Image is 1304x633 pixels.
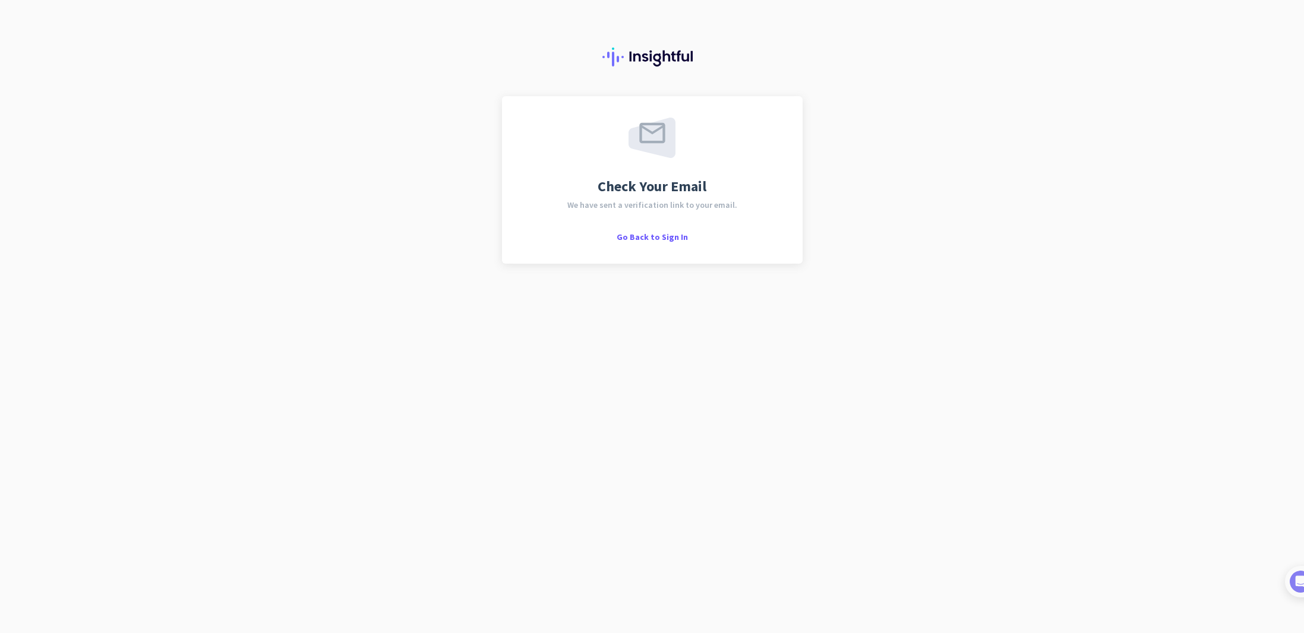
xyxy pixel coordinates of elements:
[617,232,688,242] span: Go Back to Sign In
[602,48,702,67] img: Insightful
[598,179,706,194] span: Check Your Email
[629,118,675,158] img: email-sent
[567,201,737,209] span: We have sent a verification link to your email.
